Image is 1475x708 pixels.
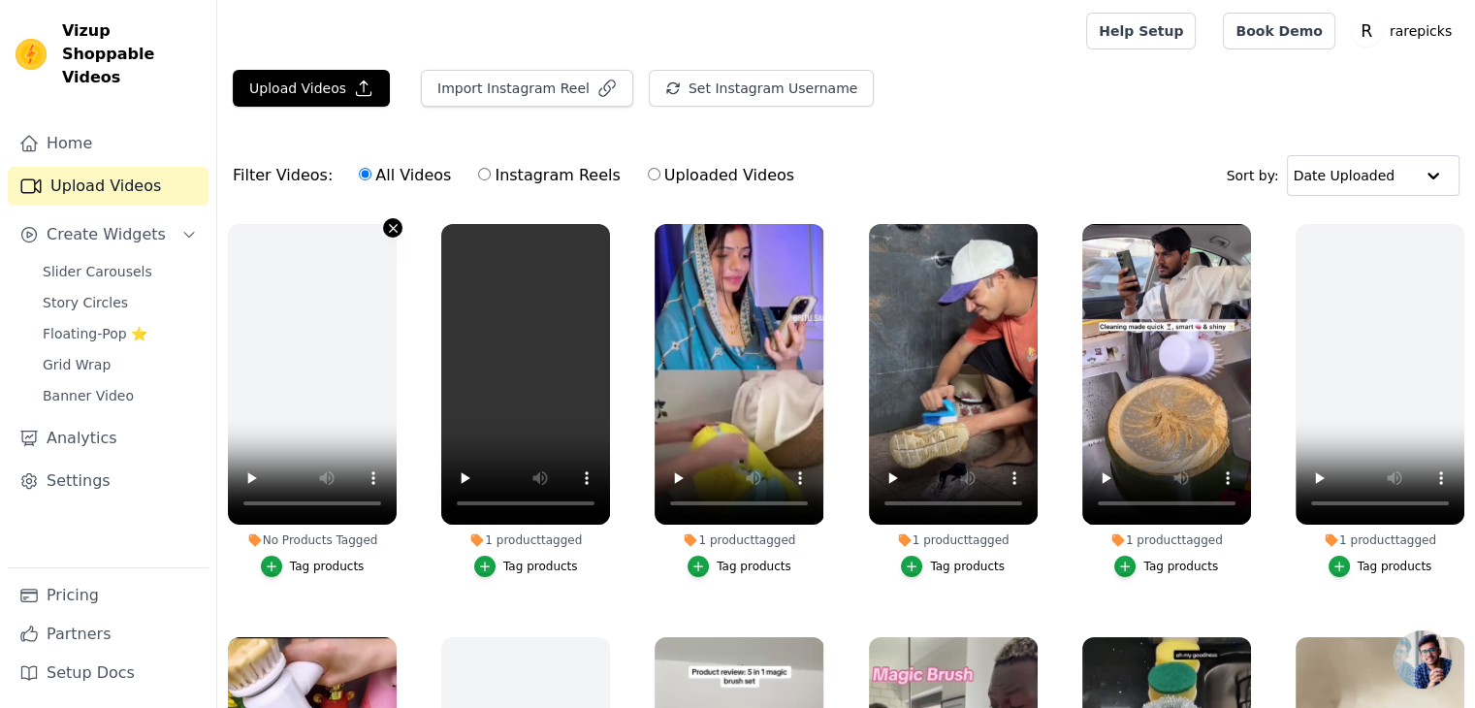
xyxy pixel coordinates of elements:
p: rarepicks [1382,14,1459,48]
label: Instagram Reels [477,163,621,188]
div: 1 product tagged [655,532,823,548]
div: 1 product tagged [869,532,1038,548]
div: No Products Tagged [228,532,397,548]
a: Upload Videos [8,167,208,206]
label: Uploaded Videos [647,163,795,188]
label: All Videos [358,163,452,188]
div: Filter Videos: [233,153,805,198]
a: Floating-Pop ⭐ [31,320,208,347]
a: Book Demo [1223,13,1334,49]
span: Floating-Pop ⭐ [43,324,147,343]
input: Instagram Reels [478,168,491,180]
span: Banner Video [43,386,134,405]
div: Tag products [1358,559,1432,574]
input: All Videos [359,168,371,180]
span: Slider Carousels [43,262,152,281]
button: Import Instagram Reel [421,70,633,107]
div: 1 product tagged [1082,532,1251,548]
div: 1 product tagged [1296,532,1464,548]
text: R [1361,21,1372,41]
div: Open chat [1394,630,1452,689]
div: Tag products [1143,559,1218,574]
a: Pricing [8,576,208,615]
button: Tag products [1114,556,1218,577]
button: Video Delete [383,218,402,238]
button: Tag products [261,556,365,577]
button: Upload Videos [233,70,390,107]
button: Tag products [901,556,1005,577]
a: Settings [8,462,208,500]
input: Uploaded Videos [648,168,660,180]
div: Tag products [930,559,1005,574]
a: Analytics [8,419,208,458]
button: Tag products [688,556,791,577]
button: Create Widgets [8,215,208,254]
div: Sort by: [1227,155,1460,196]
a: Slider Carousels [31,258,208,285]
button: Set Instagram Username [649,70,874,107]
a: Help Setup [1086,13,1196,49]
button: Tag products [1329,556,1432,577]
a: Story Circles [31,289,208,316]
span: Create Widgets [47,223,166,246]
a: Partners [8,615,208,654]
span: Grid Wrap [43,355,111,374]
a: Home [8,124,208,163]
div: Tag products [503,559,578,574]
div: 1 product tagged [441,532,610,548]
span: Vizup Shoppable Videos [62,19,201,89]
a: Setup Docs [8,654,208,692]
a: Grid Wrap [31,351,208,378]
button: Tag products [474,556,578,577]
span: Story Circles [43,293,128,312]
div: Tag products [717,559,791,574]
div: Tag products [290,559,365,574]
button: R rarepicks [1351,14,1459,48]
a: Banner Video [31,382,208,409]
img: Vizup [16,39,47,70]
